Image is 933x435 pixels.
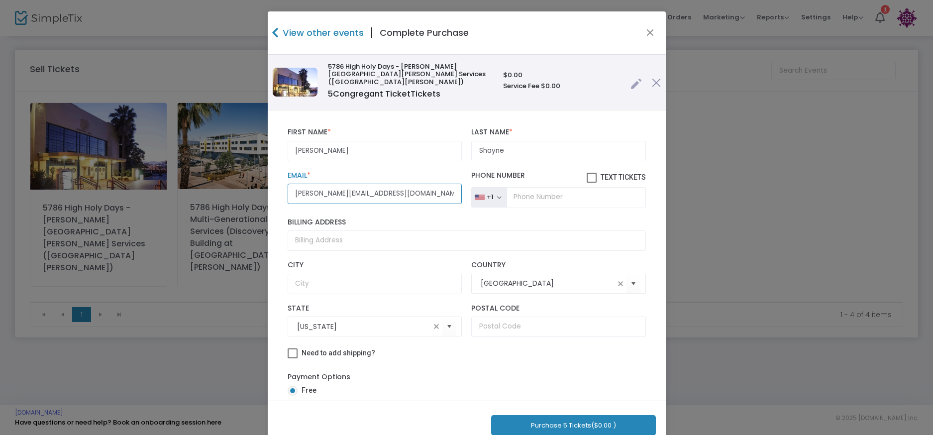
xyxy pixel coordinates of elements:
span: Congregant Ticket [328,88,440,100]
button: +1 [471,187,507,208]
input: Last Name [471,141,645,161]
input: City [288,274,462,294]
input: Postal Code [471,317,645,337]
input: Phone Number [507,187,645,208]
input: Billing Address [288,230,646,251]
label: Payment Options [288,372,350,382]
label: First Name [288,128,462,137]
h4: Complete Purchase [380,26,469,39]
input: First Name [288,141,462,161]
div: +1 [487,193,493,201]
span: 5 [328,88,333,100]
span: Free [298,385,316,396]
h6: $0.00 [503,71,620,79]
button: Select [442,317,456,337]
h6: 5786 High Holy Days - [PERSON_NAME][GEOGRAPHIC_DATA][PERSON_NAME] Services ([GEOGRAPHIC_DATA][PER... [328,63,493,86]
label: Billing Address [288,218,646,227]
label: Email [288,171,462,180]
img: cross.png [652,78,661,87]
label: State [288,304,462,313]
span: | [364,24,380,42]
h4: View other events [280,26,364,39]
button: Select [626,273,640,294]
label: Postal Code [471,304,645,313]
span: clear [615,278,626,290]
span: Tickets [411,88,440,100]
img: 638576232061168971638242796451800326637953335197422082BarnumHallDuskOutside.jpeg [273,68,317,97]
input: Select Country [481,278,614,289]
h6: Service Fee $0.00 [503,82,620,90]
span: clear [430,321,442,332]
label: Last Name [471,128,645,137]
span: Need to add shipping? [302,349,375,357]
input: Email [288,184,462,204]
label: Country [471,261,645,270]
span: Text Tickets [601,173,646,181]
label: City [288,261,462,270]
button: Close [643,26,656,39]
label: Phone Number [471,171,645,183]
input: Select State [297,322,430,332]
